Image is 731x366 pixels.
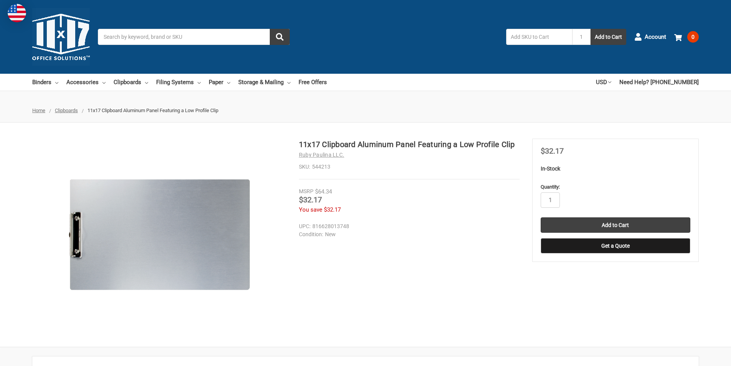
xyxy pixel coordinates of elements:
[114,74,148,91] a: Clipboards
[209,74,230,91] a: Paper
[619,74,699,91] a: Need Help? [PHONE_NUMBER]
[668,345,731,366] iframe: Google Customer Reviews
[63,139,255,331] img: 11x17 Clipboard Aluminum Panel Featuring a Low Profile Clip
[541,217,690,233] input: Add to Cart
[87,108,218,113] span: 11x17 Clipboard Aluminum Panel Featuring a Low Profile Clip
[32,8,90,66] img: 11x17.com
[32,74,58,91] a: Binders
[541,165,690,173] p: In-Stock
[634,27,666,47] a: Account
[596,74,611,91] a: USD
[506,29,572,45] input: Add SKU to Cart
[541,183,690,191] label: Quantity:
[98,29,290,45] input: Search by keyword, brand or SKU
[645,33,666,41] span: Account
[324,206,341,213] span: $32.17
[299,152,344,158] a: Ruby Paulina LLC.
[55,108,78,113] a: Clipboards
[156,74,201,91] a: Filing Systems
[8,4,26,22] img: duty and tax information for United States
[299,230,516,238] dd: New
[299,195,322,204] span: $32.17
[299,230,323,238] dt: Condition:
[299,139,520,150] h1: 11x17 Clipboard Aluminum Panel Featuring a Low Profile Clip
[299,163,310,171] dt: SKU:
[299,206,322,213] span: You save
[299,74,327,91] a: Free Offers
[687,31,699,43] span: 0
[299,222,516,230] dd: 816628013748
[541,146,564,156] span: $32.17
[315,188,332,195] span: $64.34
[541,238,690,253] button: Get a Quote
[66,74,106,91] a: Accessories
[238,74,290,91] a: Storage & Mailing
[299,222,310,230] dt: UPC:
[674,27,699,47] a: 0
[32,108,45,113] a: Home
[299,187,314,195] div: MSRP
[299,163,520,171] dd: 544213
[591,29,626,45] button: Add to Cart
